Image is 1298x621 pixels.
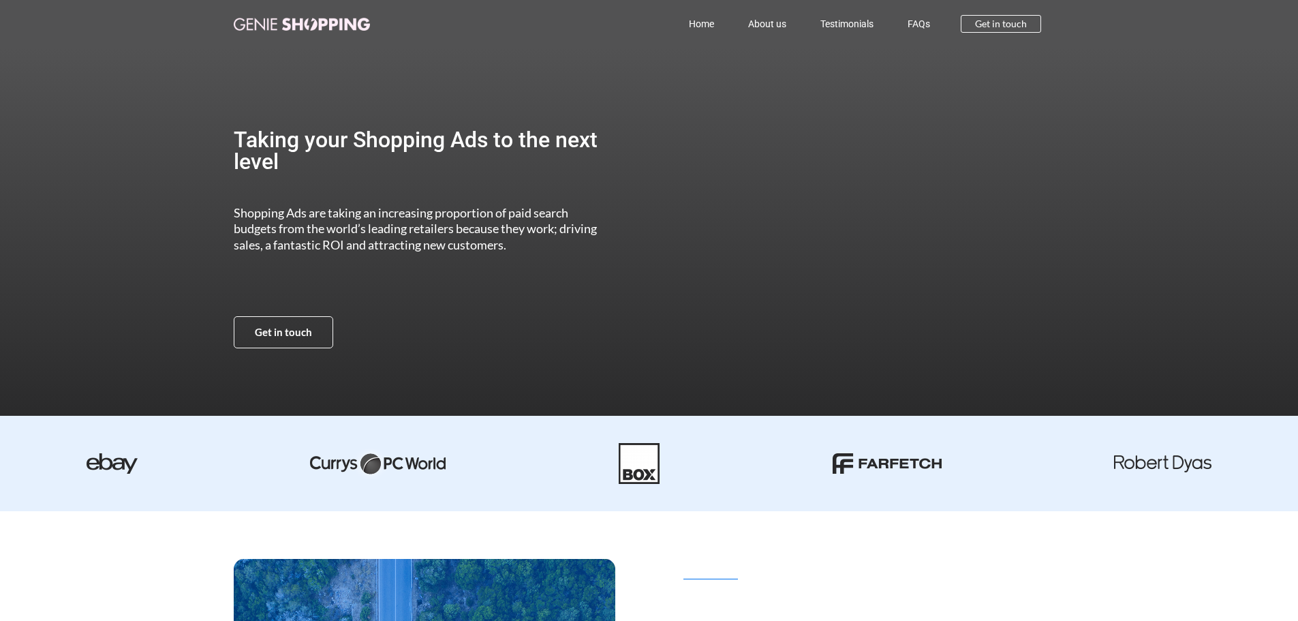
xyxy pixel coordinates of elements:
[803,8,891,40] a: Testimonials
[234,205,597,252] span: Shopping Ads are taking an increasing proportion of paid search budgets from the world’s leading ...
[833,453,942,474] img: farfetch-01
[234,129,611,172] h2: Taking your Shopping Ads to the next level
[731,8,803,40] a: About us
[234,316,333,348] a: Get in touch
[430,8,948,40] nav: Menu
[891,8,947,40] a: FAQs
[87,453,138,474] img: ebay-dark
[975,19,1027,29] span: Get in touch
[619,443,660,484] img: Box-01
[255,327,312,337] span: Get in touch
[672,8,731,40] a: Home
[961,15,1041,33] a: Get in touch
[1114,455,1211,472] img: robert dyas
[234,18,370,31] img: genie-shopping-logo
